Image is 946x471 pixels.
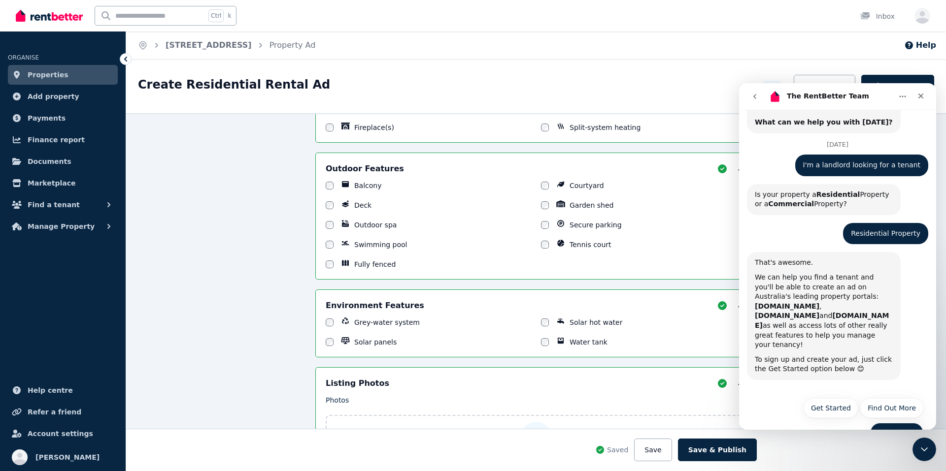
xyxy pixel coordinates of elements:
[28,112,66,124] span: Payments
[8,402,118,422] a: Refer a friend
[912,438,936,461] iframe: Intercom live chat
[570,200,613,210] label: Garden shed
[326,163,404,175] h5: Outdoor Features
[8,424,118,443] a: Account settings
[570,220,622,230] label: Secure parking
[8,65,118,85] a: Properties
[28,156,71,167] span: Documents
[904,39,936,51] button: Help
[354,181,382,190] label: Balcony
[8,217,118,236] button: Manage Property
[228,12,231,20] span: k
[794,75,856,97] button: Pay now
[8,54,39,61] span: ORGANISE
[28,91,79,102] span: Add property
[28,428,93,440] span: Account settings
[8,173,118,193] a: Marketplace
[354,220,397,230] label: Outdoor spa
[860,11,895,21] div: Inbox
[8,152,118,171] a: Documents
[570,123,641,132] label: Split-system heating
[570,317,622,327] label: Solar hot water
[570,240,611,250] label: Tennis court
[8,130,118,150] a: Finance report
[354,259,396,269] label: Fully fenced
[8,108,118,128] a: Payments
[8,87,118,106] a: Add property
[326,377,389,389] h5: Listing Photos
[16,8,83,23] img: RentBetter
[28,177,75,189] span: Marketplace
[8,195,118,215] button: Find a tenant
[678,439,757,461] button: Save & Publish
[326,395,746,405] p: Photos
[35,451,100,463] span: [PERSON_NAME]
[354,240,407,250] label: Swimming pool
[354,337,397,347] label: Solar panels
[354,200,372,210] label: Deck
[765,83,779,91] span: Draft
[208,9,224,22] span: Ctrl
[8,380,118,400] a: Help centre
[354,123,394,132] label: Fireplace(s)
[28,134,85,146] span: Finance report
[570,337,608,347] label: Water tank
[28,69,68,81] span: Properties
[739,83,936,430] iframe: Intercom live chat
[28,220,95,232] span: Manage Property
[354,317,420,327] label: Grey-water system
[326,300,424,312] h5: Environment Features
[28,384,73,396] span: Help centre
[28,406,81,418] span: Refer a friend
[861,75,934,97] button: Publish Ad
[126,31,327,59] nav: Breadcrumb
[131,340,184,359] button: See Pricing
[570,181,604,190] label: Courtyard
[634,439,672,461] button: Save
[28,199,80,211] span: Find a tenant
[166,40,252,50] a: [STREET_ADDRESS]
[270,40,316,50] a: Property Ad
[607,445,628,455] span: Saved
[138,77,330,93] h1: Create Residential Rental Ad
